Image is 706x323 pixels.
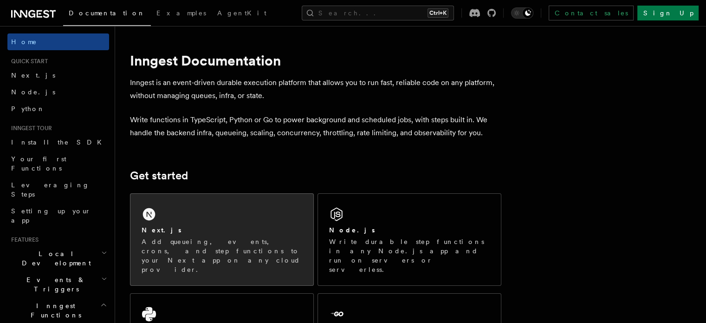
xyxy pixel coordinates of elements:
[7,67,109,84] a: Next.js
[11,207,91,224] span: Setting up your app
[7,151,109,177] a: Your first Functions
[7,301,100,320] span: Inngest Functions
[151,3,212,25] a: Examples
[63,3,151,26] a: Documentation
[142,225,181,235] h2: Next.js
[7,245,109,271] button: Local Development
[7,177,109,203] a: Leveraging Steps
[7,125,52,132] span: Inngest tour
[7,33,109,50] a: Home
[427,8,448,18] kbd: Ctrl+K
[130,193,314,286] a: Next.jsAdd queueing, events, crons, and step functions to your Next app on any cloud provider.
[7,203,109,229] a: Setting up your app
[11,138,107,146] span: Install the SDK
[7,100,109,117] a: Python
[130,169,188,182] a: Get started
[7,84,109,100] a: Node.js
[317,193,501,286] a: Node.jsWrite durable step functions in any Node.js app and run on servers or serverless.
[130,113,501,139] p: Write functions in TypeScript, Python or Go to power background and scheduled jobs, with steps bu...
[69,9,145,17] span: Documentation
[212,3,272,25] a: AgentKit
[130,52,501,69] h1: Inngest Documentation
[637,6,699,20] a: Sign Up
[11,88,55,96] span: Node.js
[549,6,634,20] a: Contact sales
[329,237,490,274] p: Write durable step functions in any Node.js app and run on servers or serverless.
[7,236,39,244] span: Features
[7,275,101,294] span: Events & Triggers
[7,249,101,268] span: Local Development
[217,9,266,17] span: AgentKit
[329,225,375,235] h2: Node.js
[7,58,48,65] span: Quick start
[511,7,533,19] button: Toggle dark mode
[302,6,454,20] button: Search...Ctrl+K
[11,155,66,172] span: Your first Functions
[7,134,109,151] a: Install the SDK
[7,271,109,297] button: Events & Triggers
[156,9,206,17] span: Examples
[11,181,90,198] span: Leveraging Steps
[130,76,501,102] p: Inngest is an event-driven durable execution platform that allows you to run fast, reliable code ...
[11,37,37,46] span: Home
[11,72,55,79] span: Next.js
[11,105,45,112] span: Python
[142,237,302,274] p: Add queueing, events, crons, and step functions to your Next app on any cloud provider.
